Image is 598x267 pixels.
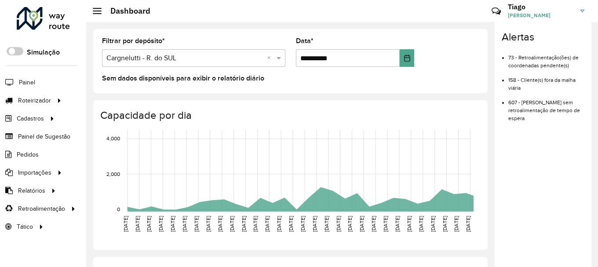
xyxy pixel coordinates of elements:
[312,216,317,232] text: [DATE]
[102,6,150,16] h2: Dashboard
[508,47,584,69] li: 73 - Retroalimentação(ões) de coordenadas pendente(s)
[170,216,175,232] text: [DATE]
[267,53,274,63] span: Clear all
[17,150,39,159] span: Pedidos
[359,216,365,232] text: [DATE]
[17,114,44,123] span: Cadastros
[18,204,65,213] span: Retroalimentação
[193,216,199,232] text: [DATE]
[123,216,128,232] text: [DATE]
[18,96,51,105] span: Roteirizador
[252,216,258,232] text: [DATE]
[418,216,424,232] text: [DATE]
[18,186,45,195] span: Relatórios
[18,168,51,177] span: Importações
[371,216,376,232] text: [DATE]
[430,216,436,232] text: [DATE]
[324,216,329,232] text: [DATE]
[383,216,388,232] text: [DATE]
[347,216,353,232] text: [DATE]
[508,11,574,19] span: [PERSON_NAME]
[453,216,459,232] text: [DATE]
[300,216,306,232] text: [DATE]
[102,73,264,84] label: Sem dados disponíveis para exibir o relatório diário
[508,3,574,11] h3: Tiago
[135,216,140,232] text: [DATE]
[100,109,479,122] h4: Capacidade por dia
[182,216,187,232] text: [DATE]
[19,78,35,87] span: Painel
[387,3,478,26] div: Críticas? Dúvidas? Elogios? Sugestões? Entre em contato conosco!
[276,216,282,232] text: [DATE]
[205,216,211,232] text: [DATE]
[106,171,120,176] text: 2,000
[158,216,164,232] text: [DATE]
[288,216,294,232] text: [DATE]
[442,216,448,232] text: [DATE]
[146,216,152,232] text: [DATE]
[335,216,341,232] text: [DATE]
[117,206,120,212] text: 0
[465,216,471,232] text: [DATE]
[502,31,584,44] h4: Alertas
[217,216,223,232] text: [DATE]
[241,216,247,232] text: [DATE]
[106,135,120,141] text: 4,000
[406,216,412,232] text: [DATE]
[487,2,506,21] a: Contato Rápido
[508,92,584,122] li: 607 - [PERSON_NAME] sem retroalimentação de tempo de espera
[102,36,165,46] label: Filtrar por depósito
[18,132,70,141] span: Painel de Sugestão
[400,49,414,67] button: Choose Date
[296,36,314,46] label: Data
[27,47,60,58] label: Simulação
[508,69,584,92] li: 158 - Cliente(s) fora da malha viária
[394,216,400,232] text: [DATE]
[229,216,235,232] text: [DATE]
[264,216,270,232] text: [DATE]
[17,222,33,231] span: Tático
